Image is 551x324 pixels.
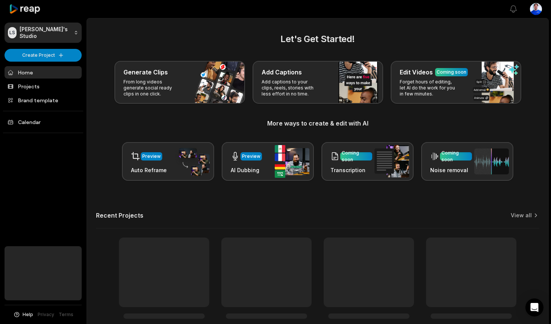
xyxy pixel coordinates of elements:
[123,79,182,97] p: From long videos generate social ready clips in one click.
[5,116,82,128] a: Calendar
[400,68,433,77] h3: Edit Videos
[96,119,539,128] h3: More ways to create & edit with AI
[8,27,17,38] div: LS
[96,212,143,219] h2: Recent Projects
[131,166,167,174] h3: Auto Reframe
[525,298,543,316] div: Open Intercom Messenger
[20,26,71,39] p: [PERSON_NAME]'s Studio
[142,153,161,160] div: Preview
[96,32,539,46] h2: Let's Get Started!
[5,94,82,106] a: Brand template
[262,79,320,97] p: Add captions to your clips, reels, stories with less effort in no time.
[13,311,33,318] button: Help
[123,68,168,77] h3: Generate Clips
[275,145,309,178] img: ai_dubbing.png
[38,311,54,318] a: Privacy
[441,150,470,163] div: Coming soon
[175,147,210,176] img: auto_reframe.png
[262,68,302,77] h3: Add Captions
[342,150,371,163] div: Coming soon
[5,49,82,62] button: Create Project
[400,79,458,97] p: Forget hours of editing, let AI do the work for you in few minutes.
[242,153,260,160] div: Preview
[511,212,532,219] a: View all
[59,311,73,318] a: Terms
[437,69,466,76] div: Coming soon
[430,166,472,174] h3: Noise removal
[474,148,509,174] img: noise_removal.png
[5,80,82,92] a: Projects
[374,145,409,177] img: transcription.png
[330,166,372,174] h3: Transcription
[231,166,262,174] h3: AI Dubbing
[5,66,82,79] a: Home
[23,311,33,318] span: Help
